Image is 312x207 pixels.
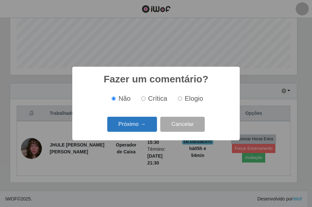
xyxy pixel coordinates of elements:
span: Não [118,95,130,102]
button: Cancelar [160,117,205,132]
span: Crítica [148,95,167,102]
button: Próximo → [107,117,157,132]
input: Não [112,96,116,101]
span: Elogio [185,95,203,102]
h2: Fazer um comentário? [104,73,208,85]
input: Elogio [178,96,182,101]
input: Crítica [141,96,146,101]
